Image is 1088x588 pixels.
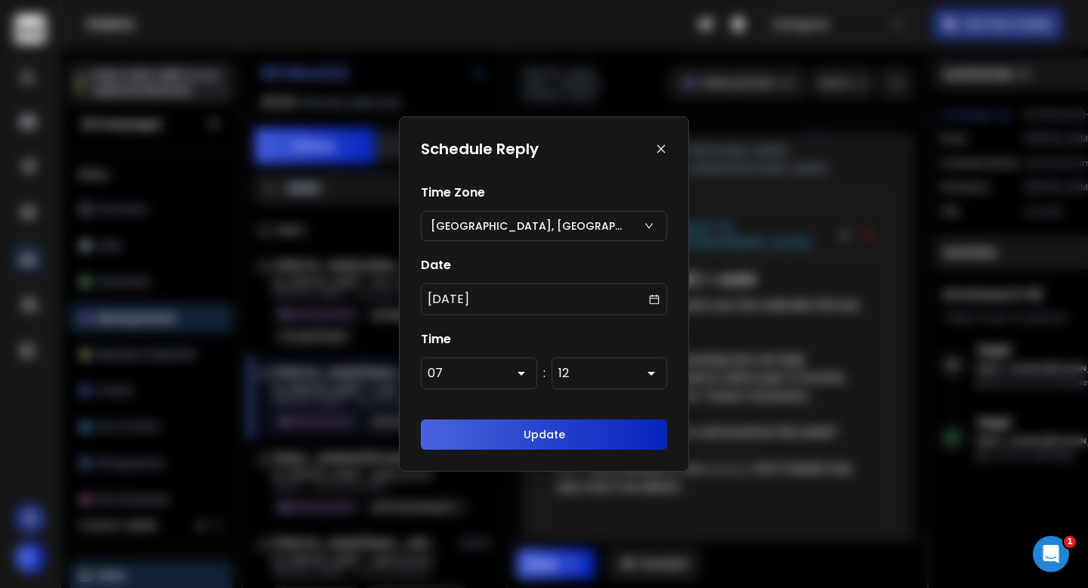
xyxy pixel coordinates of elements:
iframe: Intercom live chat [1033,536,1069,572]
h1: Schedule Reply [421,138,539,159]
div: 12 [558,364,569,382]
h1: Time [421,330,667,348]
h1: Date [421,256,667,274]
button: Update [421,419,667,450]
span: 1 [1064,536,1076,548]
p: [GEOGRAPHIC_DATA], [GEOGRAPHIC_DATA], [GEOGRAPHIC_DATA], [GEOGRAPHIC_DATA] (UTC+5:30) [431,218,635,234]
span: : [543,364,546,382]
h1: Time Zone [421,184,667,202]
